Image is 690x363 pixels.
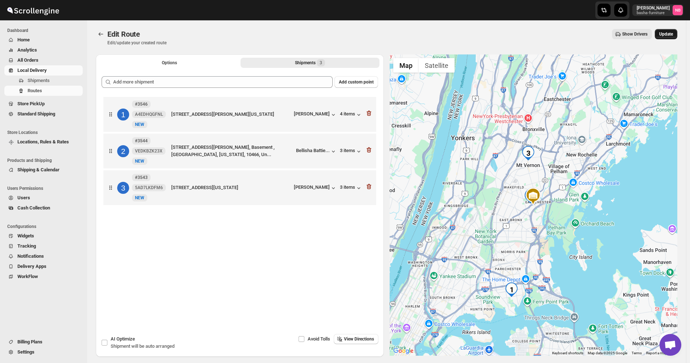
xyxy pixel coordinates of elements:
span: Store Locations [7,130,83,135]
button: Add custom point [334,76,378,88]
span: NEW [135,159,144,164]
b: #3544 [135,138,148,143]
button: Shipping & Calendar [4,165,83,175]
span: WorkFlow [17,274,38,279]
button: Home [4,35,83,45]
span: Add custom point [339,79,374,85]
button: Notifications [4,251,83,261]
span: Cash Collection [17,205,50,211]
button: 4 items [340,111,362,118]
a: Terms (opens in new tab) [632,351,642,355]
span: Home [17,37,30,42]
span: Edit Route [107,30,140,38]
button: Routes [4,86,83,96]
span: VEDKBZK23X [135,148,163,154]
button: Delivery Apps [4,261,83,272]
a: Open this area in Google Maps (opens a new window) [391,346,415,356]
span: AI Optimize [111,336,135,342]
button: Show street map [393,58,419,73]
span: A4EDHQGFNL [135,111,163,117]
span: View Directions [344,336,374,342]
span: Avoid Tolls [308,336,330,342]
button: Shipments [4,76,83,86]
div: [STREET_ADDRESS][PERSON_NAME], Basement , [GEOGRAPHIC_DATA], [US_STATE], 10466, Un... [171,144,293,158]
button: 3 items [340,148,362,155]
button: Locations, Rules & Rates [4,137,83,147]
span: Configurations [7,224,83,229]
b: #3543 [135,175,148,180]
button: View Directions [334,334,378,344]
img: Google [391,346,415,356]
span: Dashboard [7,28,83,33]
input: Add more shipment [113,76,333,88]
button: Map camera controls [659,333,674,347]
button: Show satellite imagery [419,58,455,73]
text: NB [675,8,681,13]
button: All Route Options [100,58,239,68]
span: Notifications [17,253,44,259]
span: Settings [17,349,34,355]
span: Widgets [17,233,34,238]
span: Users Permissions [7,185,83,191]
button: 3 items [340,184,362,192]
p: [PERSON_NAME] [637,5,670,11]
div: 2 [117,145,129,157]
div: [PERSON_NAME] [294,111,337,118]
button: Settings [4,347,83,357]
span: Analytics [17,47,37,53]
span: Options [162,60,177,66]
span: All Orders [17,57,38,63]
div: [STREET_ADDRESS][US_STATE] [171,184,291,191]
div: 3 [521,146,535,160]
div: 1#3546A4EDHQGFNLNewNEW[STREET_ADDRESS][PERSON_NAME][US_STATE][PERSON_NAME]4 items [103,97,376,132]
div: [STREET_ADDRESS][PERSON_NAME][US_STATE] [171,111,291,118]
button: Show Drivers [612,29,652,39]
span: Products and Shipping [7,158,83,163]
span: NEW [135,195,144,200]
span: 3 [320,60,322,66]
button: Tracking [4,241,83,251]
button: [PERSON_NAME] [294,184,337,192]
span: Update [659,31,673,37]
button: Bellisha Battie... [296,148,337,155]
span: Tracking [17,243,36,249]
span: Billing Plans [17,339,42,344]
span: NEW [135,122,144,127]
span: Store PickUp [17,101,45,106]
span: Map data ©2025 Google [588,351,627,355]
button: Widgets [4,231,83,241]
p: Edit/update your created route [107,40,167,46]
div: Bellisha Battie... [296,148,330,153]
div: Shipments [295,59,325,66]
b: #3546 [135,102,148,107]
div: Open chat [660,334,681,356]
button: Routes [96,29,106,39]
span: Delivery Apps [17,264,46,269]
button: Analytics [4,45,83,55]
span: Local Delivery [17,68,47,73]
div: 2 [523,189,538,204]
span: Users [17,195,30,200]
span: Nael Basha [673,5,683,15]
span: Shipments [28,78,50,83]
button: All Orders [4,55,83,65]
div: Selected Shipments [96,70,384,309]
div: 1 [504,282,519,297]
button: Cash Collection [4,203,83,213]
span: Shipment will be auto arranged [111,343,174,349]
button: Keyboard shortcuts [552,351,583,356]
span: Locations, Rules & Rates [17,139,69,144]
span: Show Drivers [622,31,648,37]
div: 3 [117,182,129,194]
button: WorkFlow [4,272,83,282]
button: Update [655,29,677,39]
span: 5AD7LKDFM6 [135,185,163,191]
span: Standard Shipping [17,111,55,117]
button: Selected Shipments [241,58,379,68]
button: User menu [632,4,683,16]
div: 2#3544VEDKBZK23XNewNEW[STREET_ADDRESS][PERSON_NAME], Basement , [GEOGRAPHIC_DATA], [US_STATE], 10... [103,134,376,168]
